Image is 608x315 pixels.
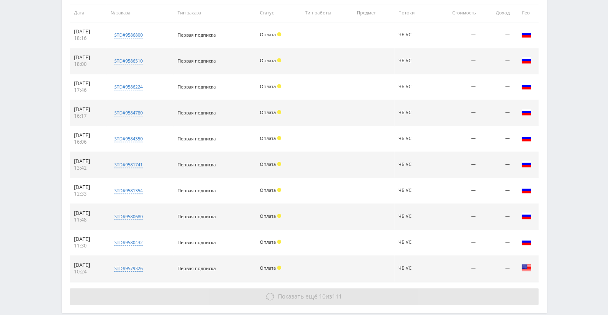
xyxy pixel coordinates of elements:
[277,32,281,36] span: Холд
[74,268,103,275] div: 10:24
[480,100,513,126] td: —
[398,110,428,115] div: ЧБ VC
[521,81,531,91] img: rus.png
[277,240,281,244] span: Холд
[260,187,276,193] span: Оплата
[521,237,531,247] img: rus.png
[480,74,513,100] td: —
[480,230,513,256] td: —
[114,32,143,38] div: std#9586800
[277,84,281,88] span: Холд
[521,107,531,117] img: rus.png
[74,61,103,68] div: 18:00
[74,54,103,61] div: [DATE]
[398,58,428,63] div: ЧБ VC
[260,265,276,271] span: Оплата
[480,48,513,74] td: —
[74,87,103,93] div: 17:46
[319,292,326,300] span: 10
[480,4,513,22] th: Доход
[301,4,353,22] th: Тип работы
[178,187,216,194] span: Первая подписка
[260,109,276,115] span: Оплата
[432,22,480,48] td: —
[178,213,216,219] span: Первая подписка
[178,239,216,245] span: Первая подписка
[277,266,281,270] span: Холд
[178,161,216,168] span: Первая подписка
[398,162,428,167] div: ЧБ VC
[277,162,281,166] span: Холд
[398,84,428,89] div: ЧБ VC
[432,152,480,178] td: —
[432,4,480,22] th: Стоимость
[521,211,531,221] img: rus.png
[278,292,342,300] span: из
[256,4,301,22] th: Статус
[432,256,480,282] td: —
[74,165,103,171] div: 13:42
[277,58,281,62] span: Холд
[178,84,216,90] span: Первая подписка
[178,135,216,142] span: Первая подписка
[70,288,539,305] button: Показать ещё 10из111
[260,31,276,37] span: Оплата
[432,178,480,204] td: —
[353,4,394,22] th: Предмет
[277,110,281,114] span: Холд
[74,191,103,197] div: 12:33
[173,4,256,22] th: Тип заказа
[178,32,216,38] span: Первая подписка
[521,55,531,65] img: rus.png
[106,4,173,22] th: № заказа
[521,263,531,273] img: usa.png
[74,28,103,35] div: [DATE]
[114,213,143,220] div: std#9580680
[332,292,342,300] span: 111
[521,133,531,143] img: rus.png
[74,217,103,223] div: 11:48
[432,230,480,256] td: —
[521,185,531,195] img: rus.png
[277,136,281,140] span: Холд
[260,213,276,219] span: Оплата
[74,210,103,217] div: [DATE]
[74,113,103,119] div: 16:17
[398,32,428,37] div: ЧБ VC
[277,214,281,218] span: Холд
[114,135,143,142] div: std#9584350
[74,35,103,42] div: 18:16
[114,239,143,246] div: std#9580432
[394,4,432,22] th: Потоки
[480,126,513,152] td: —
[178,110,216,116] span: Первая подписка
[74,262,103,268] div: [DATE]
[260,57,276,63] span: Оплата
[74,106,103,113] div: [DATE]
[74,132,103,139] div: [DATE]
[398,240,428,245] div: ЧБ VC
[74,184,103,191] div: [DATE]
[480,22,513,48] td: —
[398,188,428,193] div: ЧБ VC
[432,126,480,152] td: —
[74,236,103,243] div: [DATE]
[260,239,276,245] span: Оплата
[114,265,143,272] div: std#9579326
[432,48,480,74] td: —
[278,292,317,300] span: Показать ещё
[514,4,539,22] th: Гео
[74,243,103,249] div: 11:30
[114,84,143,90] div: std#9586224
[432,74,480,100] td: —
[260,135,276,141] span: Оплата
[114,187,143,194] div: std#9581354
[74,80,103,87] div: [DATE]
[398,136,428,141] div: ЧБ VC
[260,83,276,89] span: Оплата
[432,100,480,126] td: —
[521,29,531,39] img: rus.png
[74,139,103,145] div: 16:06
[74,158,103,165] div: [DATE]
[398,214,428,219] div: ЧБ VC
